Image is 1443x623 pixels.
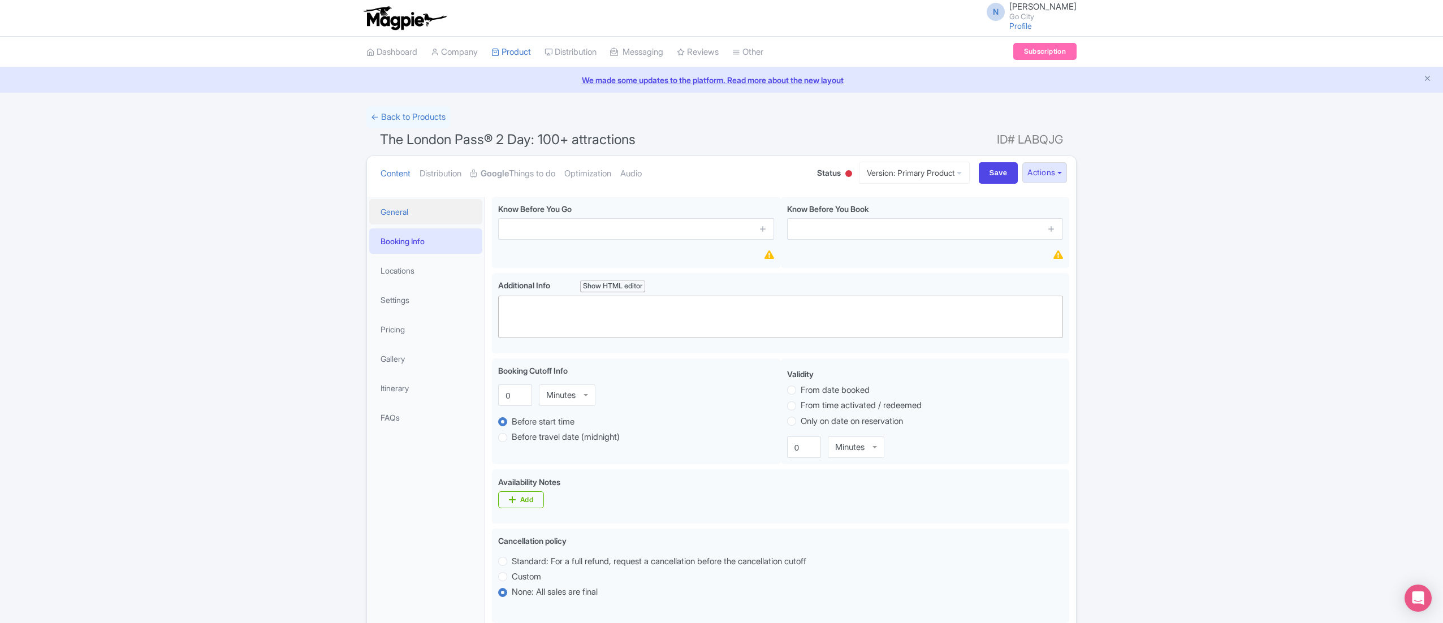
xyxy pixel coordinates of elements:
a: FAQs [369,405,482,430]
input: Save [979,162,1018,184]
span: Status [817,167,841,179]
div: Minutes [835,442,865,452]
a: Audio [620,156,642,192]
span: ID# LABQJG [997,128,1063,151]
a: Distribution [545,37,597,68]
label: Standard: For a full refund, request a cancellation before the cancellation cutoff [512,555,806,568]
a: Add [498,491,544,508]
span: Validity [787,369,814,379]
a: Version: Primary Product [859,162,970,184]
a: Company [431,37,478,68]
a: Other [732,37,763,68]
label: Before start time [512,416,574,429]
a: Settings [369,287,482,313]
div: Open Intercom Messenger [1405,585,1432,612]
a: Subscription [1013,43,1077,60]
label: None: All sales are final [512,586,598,599]
a: General [369,199,482,224]
a: Content [381,156,411,192]
div: Minutes [546,390,576,400]
span: Additional Info [498,280,550,290]
a: Pricing [369,317,482,342]
span: Cancellation policy [498,536,567,546]
span: Know Before You Book [787,204,869,214]
label: Before travel date (midnight) [512,431,620,444]
a: Messaging [610,37,663,68]
a: Profile [1009,21,1032,31]
a: Dashboard [366,37,417,68]
small: Go City [1009,13,1077,20]
span: Know Before You Go [498,204,572,214]
a: Optimization [564,156,611,192]
div: Add [520,495,533,504]
button: Close announcement [1423,73,1432,86]
a: GoogleThings to do [470,156,555,192]
label: Availability Notes [498,476,560,488]
label: Only on date on reservation [801,415,903,428]
label: Booking Cutoff Info [498,365,568,377]
a: Booking Info [369,228,482,254]
strong: Google [481,167,509,180]
span: The London Pass® 2 Day: 100+ attractions [380,131,636,148]
label: Custom [512,570,541,583]
a: Product [491,37,531,68]
a: Locations [369,258,482,283]
span: [PERSON_NAME] [1009,1,1077,12]
span: N [987,3,1005,21]
label: From date booked [801,384,870,397]
div: Inactive [843,166,854,183]
label: From time activated / redeemed [801,399,922,412]
a: Distribution [420,156,461,192]
a: We made some updates to the platform. Read more about the new layout [7,74,1436,86]
a: Reviews [677,37,719,68]
a: Itinerary [369,375,482,401]
div: Show HTML editor [580,280,645,292]
button: Actions [1022,162,1067,183]
img: logo-ab69f6fb50320c5b225c76a69d11143b.png [361,6,448,31]
a: Gallery [369,346,482,371]
a: N [PERSON_NAME] Go City [980,2,1077,20]
a: ← Back to Products [366,106,450,128]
